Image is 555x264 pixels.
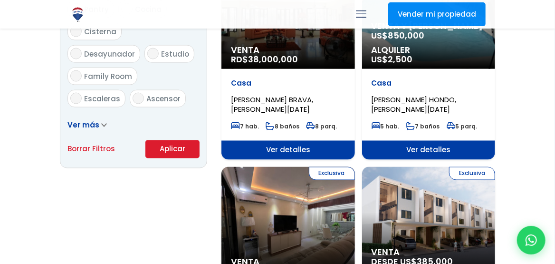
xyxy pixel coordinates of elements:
span: Ver detalles [362,141,496,160]
a: Borrar Filtros [67,143,115,155]
span: [PERSON_NAME] BRAVA, [PERSON_NAME][DATE] [231,95,313,114]
span: Family Room [84,71,132,81]
span: 7 baños [406,122,440,130]
p: Casa [231,78,345,88]
input: Escaleras [70,93,82,104]
input: Estudio [147,48,159,59]
span: RD$ [231,53,298,65]
span: 850,000 [388,29,425,41]
input: Cisterna [70,26,82,37]
span: 8 baños [266,122,299,130]
span: Ver detalles [221,141,355,160]
input: Ascensor [133,93,144,104]
span: Exclusiva [449,167,495,180]
span: Venta [231,45,345,55]
span: Escaleras [84,94,120,104]
span: Cisterna [84,27,116,37]
span: 2,500 [388,53,413,65]
img: Logo de REMAX [69,6,86,23]
span: 38,000,000 [248,53,298,65]
span: 8 parq. [306,122,337,130]
a: mobile menu [353,6,369,22]
span: Alquiler [372,45,486,55]
span: 5 parq. [447,122,478,130]
span: Exclusiva [309,167,355,180]
span: Ver más [67,120,99,130]
span: Estudio [161,49,189,59]
span: 7 hab. [231,122,259,130]
span: Venta y [PERSON_NAME] [372,21,486,31]
button: Aplicar [145,140,200,158]
input: Desayunador [70,48,82,59]
span: US$ [372,53,413,65]
a: Ver más [67,120,107,130]
span: Venta [372,248,486,257]
span: US$ [372,29,425,41]
span: Desayunador [84,49,135,59]
span: 5 hab. [372,122,400,130]
span: [PERSON_NAME] HONDO, [PERSON_NAME][DATE] [372,95,457,114]
span: Ascensor [146,94,181,104]
p: Casa [372,78,486,88]
input: Family Room [70,70,82,82]
a: Vender mi propiedad [388,2,486,26]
